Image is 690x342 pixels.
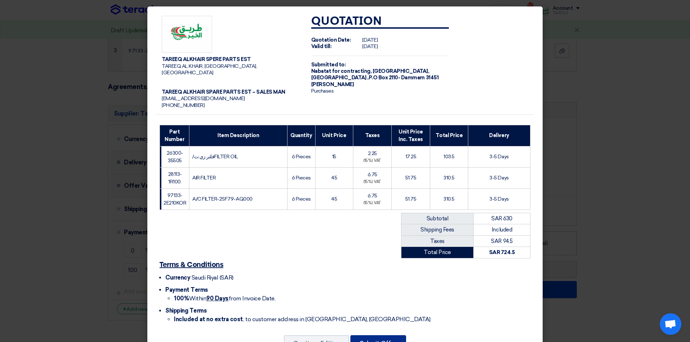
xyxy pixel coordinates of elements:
[192,175,216,181] span: AIR FILTER
[362,43,378,50] span: [DATE]
[311,68,372,74] span: Nabatat for contracting,
[356,200,388,206] div: (15%) VAT
[311,43,332,50] strong: Valid till:
[165,307,207,314] span: Shipping Terms
[162,16,212,53] img: Company Logo
[174,295,189,302] strong: 100%
[206,295,229,302] u: 90 Days
[311,37,351,43] strong: Quotation Date:
[401,213,474,224] td: Subtotal
[292,154,311,160] span: 6 Pieces
[292,196,311,202] span: 6 Pieces
[353,125,392,146] th: Taxes
[660,313,681,335] div: Open chat
[489,249,515,256] strong: SAR 724.5
[356,158,388,164] div: (15%) VAT
[489,154,509,160] span: 3-5 Days
[192,196,252,202] span: A/C FILTER-2SF79-AQ000
[160,188,189,210] td: 97133-2E210KOR
[401,247,474,258] td: Total Price
[405,196,417,202] span: 51.75
[311,62,346,68] strong: Submitted to:
[192,274,234,281] span: Saudi Riyal (SAR)
[492,226,512,233] span: Included
[489,196,509,202] span: 3-5 Days
[165,274,190,281] span: Currency
[489,175,509,181] span: 3-5 Days
[174,316,243,323] strong: Included at no extra cost
[392,125,430,146] th: Unit Price Inc. Taxes
[368,150,377,156] span: 2.25
[356,179,388,185] div: (15%) VAT
[174,295,275,302] span: Within from Invoice Date.
[160,261,223,268] u: Terms & Conditions
[401,224,474,236] td: Shipping Fees
[491,238,512,244] span: SAR 94.5
[362,37,378,43] span: [DATE]
[165,286,208,293] span: Payment Terms
[162,63,257,76] span: TAREEQ AL KHAIR, [GEOGRAPHIC_DATA], [GEOGRAPHIC_DATA]
[474,213,530,224] td: SAR 630
[443,175,455,181] span: 310.5
[174,315,530,324] li: , to customer address in [GEOGRAPHIC_DATA], [GEOGRAPHIC_DATA]
[332,154,336,160] span: 15
[430,125,468,146] th: Total Price
[405,154,417,160] span: 17.25
[405,175,417,181] span: 51.75
[311,81,354,88] span: [PERSON_NAME]
[311,68,438,81] span: [GEOGRAPHIC_DATA], [GEOGRAPHIC_DATA] ,P.O Box 2110- Dammam 31451
[368,193,377,199] span: 6.75
[287,125,315,146] th: Quantity
[162,102,204,108] span: [PHONE_NUMBER]
[160,146,189,167] td: 26300-35505
[331,196,337,202] span: 45
[192,154,238,160] span: /فلتر زي:تFILTER OIL
[468,125,530,146] th: Delivery
[368,172,377,178] span: 6.75
[331,175,337,181] span: 45
[443,196,455,202] span: 310.5
[162,56,300,63] div: TAREEQ ALKHAIR SPERE PARTS EST
[160,125,189,146] th: Part Number
[162,89,300,95] div: TAREEQ ALKHAIR SPARE PARTS EST – SALES MAN
[160,167,189,188] td: 28113-1R100.
[443,154,455,160] span: 103.5
[315,125,353,146] th: Unit Price
[189,125,287,146] th: Item Description
[292,175,311,181] span: 6 Pieces
[311,16,382,27] strong: Quotation
[311,88,334,94] span: Purchases
[401,235,474,247] td: Taxes
[162,95,245,102] span: [EMAIL_ADDRESS][DOMAIN_NAME]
